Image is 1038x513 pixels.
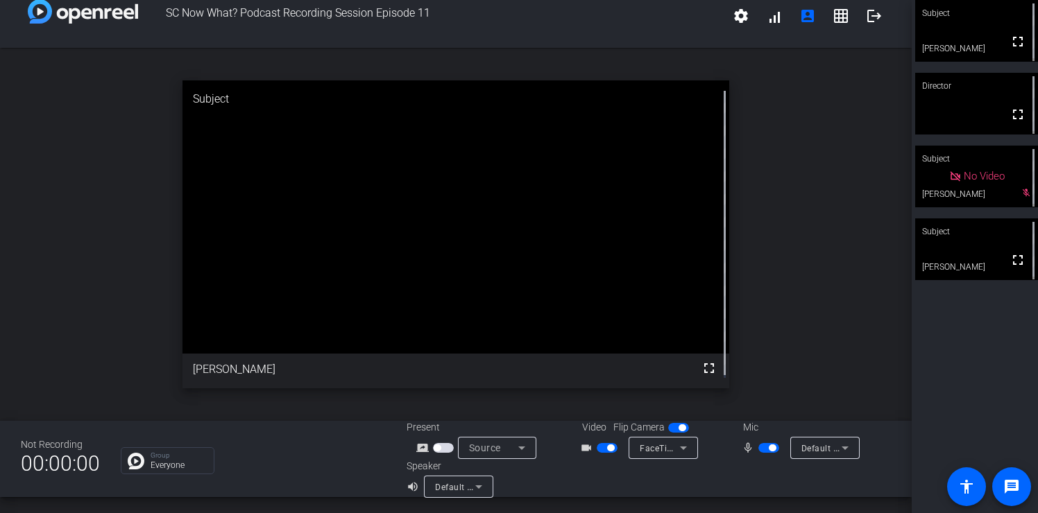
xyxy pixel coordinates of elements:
[729,420,868,435] div: Mic
[21,446,100,480] span: 00:00:00
[151,452,207,459] p: Group
[964,170,1005,182] span: No Video
[407,478,423,495] mat-icon: volume_up
[582,420,606,435] span: Video
[733,8,749,24] mat-icon: settings
[407,459,490,473] div: Speaker
[915,218,1038,245] div: Subject
[742,440,758,456] mat-icon: mic_none
[182,80,729,118] div: Subject
[1003,478,1020,495] mat-icon: message
[915,146,1038,172] div: Subject
[151,461,207,469] p: Everyone
[469,442,501,453] span: Source
[1010,252,1026,268] mat-icon: fullscreen
[128,453,144,469] img: Chat Icon
[613,420,665,435] span: Flip Camera
[1010,33,1026,50] mat-icon: fullscreen
[416,440,433,456] mat-icon: screen_share_outline
[915,73,1038,99] div: Director
[640,442,782,453] span: FaceTime HD Camera (3A71:F4B5)
[833,8,849,24] mat-icon: grid_on
[580,440,597,456] mat-icon: videocam_outline
[21,437,100,452] div: Not Recording
[958,478,975,495] mat-icon: accessibility
[701,360,717,376] mat-icon: fullscreen
[1010,106,1026,123] mat-icon: fullscreen
[407,420,545,435] div: Present
[801,442,980,453] span: Default - MacBook Pro Microphone (Built-in)
[866,8,883,24] mat-icon: logout
[799,8,816,24] mat-icon: account_box
[435,481,602,492] span: Default - MacBook Pro Speakers (Built-in)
